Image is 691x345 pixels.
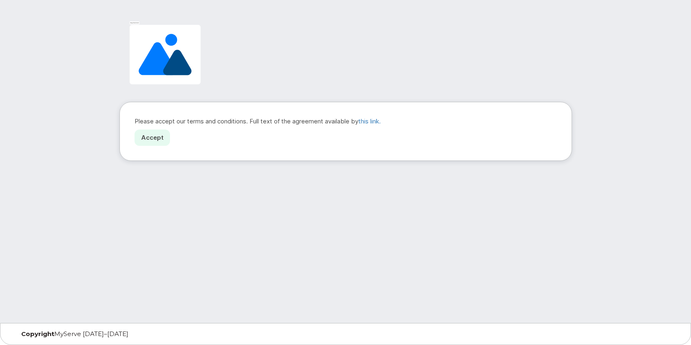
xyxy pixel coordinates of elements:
a: this link. [358,117,381,125]
div: MyServe [DATE]–[DATE] [15,331,235,337]
img: Image placeholder [126,21,204,88]
p: Please accept our terms and conditions. Full text of the agreement available by [135,117,557,125]
strong: Copyright [21,330,54,338]
a: Accept [135,130,170,146]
